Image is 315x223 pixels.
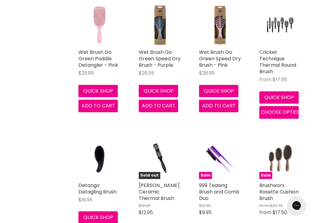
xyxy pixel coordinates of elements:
a: Wet Brush Go Green Speed Dry Brush - Purple [139,49,181,69]
a: Wet Brush Go Green Speed Dry Brush - Purple [139,4,181,46]
img: Brushworx Rosette Cushion Brush [266,137,294,179]
span: from [259,209,271,216]
img: Wahl Ceramic Thermal Brush [139,137,181,179]
span: $17.95 [273,76,287,83]
img: Wet Brush Go Green Paddle Detangler - Pink [78,4,120,46]
span: from [259,203,269,209]
a: Wet Brush Go Green Speed Dry Brush - Pink [199,49,241,69]
a: [PERSON_NAME] Ceramic Thermal Brush [139,182,180,202]
a: Cricket Technique Thermal Round Brush [259,4,301,46]
span: Sale [199,172,212,179]
span: from [259,76,271,83]
span: $9.95 [199,209,212,216]
a: Brushworx Rosette Cushion Brush [259,182,299,202]
span: Choose options [261,109,304,116]
span: $19.95 [78,196,93,203]
a: 999 Teasing Brush and Comb Duo [199,182,239,202]
a: Wahl Ceramic Thermal BrushSold out [139,137,181,179]
button: Add to cart [139,100,178,112]
iframe: Gorgias live chat messenger [284,194,309,217]
img: Wet Brush Go Green Speed Dry Brush - Purple [152,4,167,46]
img: Detango Detagling Brush [78,137,120,179]
span: Add to cart [142,102,175,109]
span: $29.95 [78,70,94,77]
a: Brushworx Rosette Cushion BrushSale [259,137,301,179]
a: Wet Brush Go Green Speed Dry Brush - Pink [199,4,241,46]
button: Quick shop [199,85,238,97]
span: $22.70 [270,203,283,209]
span: $26.95 [199,70,215,77]
img: Cricket Technique Thermal Round Brush [266,4,294,46]
span: Add to cart [82,102,115,109]
button: Choose options [259,106,299,118]
span: Add to cart [202,102,236,109]
span: $12.95 [199,203,211,209]
button: Quick shop [259,91,299,104]
button: Add to cart [199,100,238,112]
button: Add to cart [78,100,118,112]
a: Cricket Technique Thermal Round Brush [259,49,296,75]
span: $26.95 [139,70,154,77]
span: Sale [259,172,272,179]
span: $12.95 [139,209,153,216]
a: 999 Teasing Brush and Comb DuoSale [199,137,241,179]
img: Wet Brush Go Green Speed Dry Brush - Pink [213,4,228,46]
a: Wet Brush Go Green Paddle Detangler - Pink [78,49,118,69]
a: Detango Detagling Brush [78,182,117,195]
span: $19.95 [139,203,151,209]
button: Quick shop [139,85,178,97]
img: 999 Teasing Brush and Comb Duo [206,137,234,179]
button: Quick shop [78,85,118,97]
span: $17.50 [273,209,287,216]
span: Sold out [139,172,160,179]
